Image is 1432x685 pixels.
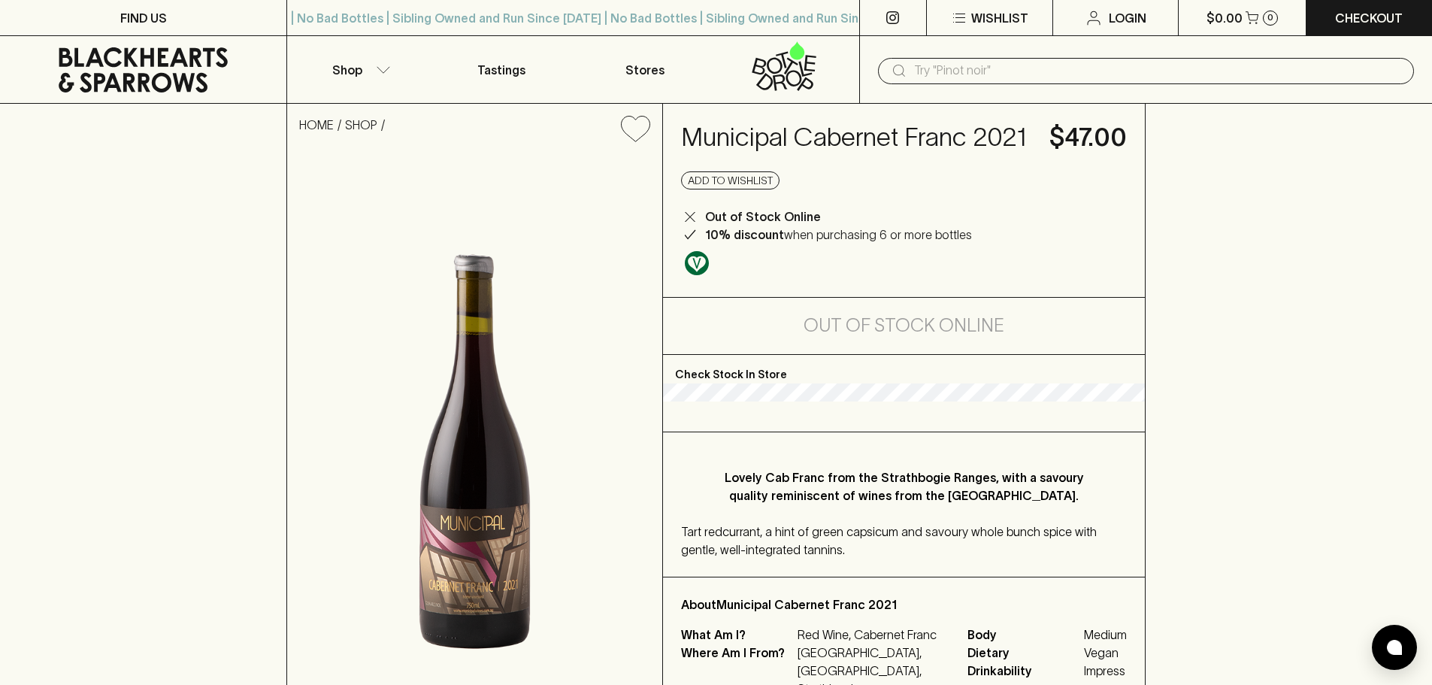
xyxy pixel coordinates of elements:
p: when purchasing 6 or more bottles [705,226,972,244]
span: Drinkability [967,662,1080,680]
p: FIND US [120,9,167,27]
img: Vegan [685,251,709,275]
span: Medium [1084,626,1127,644]
p: Check Stock In Store [663,355,1145,383]
p: Login [1109,9,1146,27]
p: Shop [332,61,362,79]
a: SHOP [345,118,377,132]
button: Add to wishlist [615,110,656,148]
p: $0.00 [1206,9,1243,27]
h4: $47.00 [1049,122,1127,153]
p: What Am I? [681,626,794,644]
h4: Municipal Cabernet Franc 2021 [681,122,1031,153]
p: About Municipal Cabernet Franc 2021 [681,596,1127,614]
span: Tart redcurrant, a hint of green capsicum and savoury whole bunch spice with gentle, well-integra... [681,525,1097,556]
span: Vegan [1084,644,1127,662]
span: Impress [1084,662,1127,680]
p: Checkout [1335,9,1403,27]
p: Out of Stock Online [705,208,821,226]
p: Tastings [477,61,525,79]
a: Made without the use of any animal products. [681,247,713,279]
p: Stores [625,61,665,79]
button: Shop [287,36,430,103]
p: Lovely Cab Franc from the Strathbogie Ranges, with a savoury quality reminiscent of wines from th... [711,468,1097,505]
a: Tastings [430,36,573,103]
span: Dietary [967,644,1080,662]
img: bubble-icon [1387,640,1402,655]
h5: Out of Stock Online [804,314,1004,338]
b: 10% discount [705,228,784,241]
p: Wishlist [971,9,1028,27]
a: Stores [574,36,716,103]
a: HOME [299,118,334,132]
span: Body [967,626,1080,644]
p: 0 [1267,14,1273,22]
input: Try "Pinot noir" [914,59,1402,83]
button: Add to wishlist [681,171,780,189]
p: Red Wine, Cabernet Franc [798,626,949,644]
